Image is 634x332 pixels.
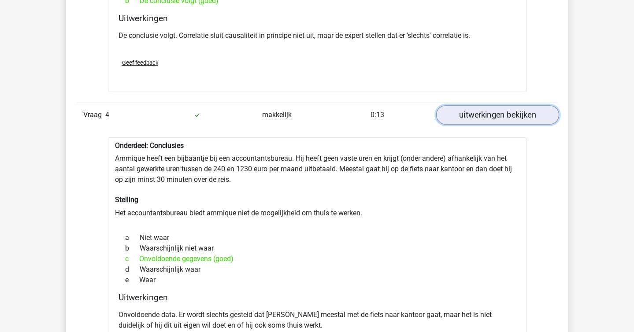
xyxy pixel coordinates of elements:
[119,310,516,331] p: Onvoldoende data. Er wordt slechts gesteld dat [PERSON_NAME] meestal met de fiets naar kantoor ga...
[105,111,109,119] span: 4
[119,13,516,23] h4: Uitwerkingen
[119,232,516,243] div: Niet waar
[125,243,140,254] span: b
[122,59,158,66] span: Geef feedback
[115,196,519,204] h6: Stelling
[125,254,139,264] span: c
[125,264,140,275] span: d
[436,105,559,125] a: uitwerkingen bekijken
[119,243,516,254] div: Waarschijnlijk niet waar
[119,292,516,302] h4: Uitwerkingen
[262,111,292,119] span: makkelijk
[119,254,516,264] div: Onvoldoende gegevens (goed)
[119,30,516,41] p: De conclusie volgt. Correlatie sluit causaliteit in principe niet uit, maar de expert stellen dat...
[119,275,516,285] div: Waar
[125,275,139,285] span: e
[119,264,516,275] div: Waarschijnlijk waar
[83,110,105,120] span: Vraag
[371,111,384,119] span: 0:13
[125,232,140,243] span: a
[115,141,519,150] h6: Onderdeel: Conclusies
